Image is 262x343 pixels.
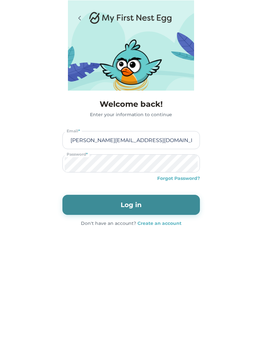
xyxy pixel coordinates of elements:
div: Email [65,128,82,134]
h4: Welcome back! [62,98,200,110]
div: Enter your information to continue [62,111,200,118]
div: Don't have an account? [81,220,136,227]
strong: Create an account [137,220,181,226]
button: Log in [62,195,200,215]
input: Email [65,131,198,149]
div: Password [65,151,90,157]
img: Logo.png [89,11,172,24]
img: nest-v04%202.png [95,37,168,97]
div: Forgot Password? [157,175,200,182]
